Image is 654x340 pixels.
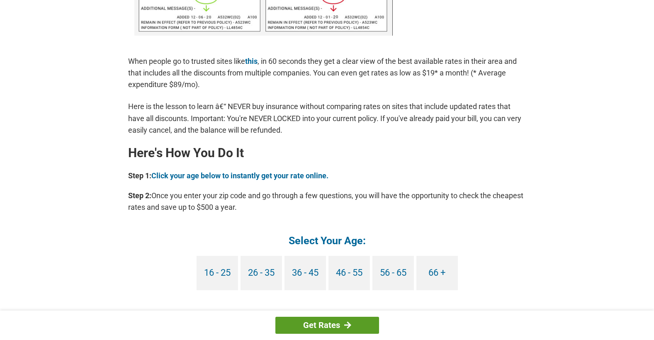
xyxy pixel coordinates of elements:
h4: Select Your Age: [128,234,526,248]
b: Step 1: [128,171,151,180]
a: 16 - 25 [197,256,238,290]
h2: Here's How You Do It [128,146,526,160]
a: 46 - 55 [328,256,370,290]
p: Here is the lesson to learn â€“ NEVER buy insurance without comparing rates on sites that include... [128,101,526,136]
a: 56 - 65 [372,256,414,290]
a: 66 + [416,256,458,290]
a: Click your age below to instantly get your rate online. [151,171,328,180]
p: When people go to trusted sites like , in 60 seconds they get a clear view of the best available ... [128,56,526,90]
a: Get Rates [275,317,379,334]
b: Step 2: [128,191,151,200]
a: this [245,57,258,66]
p: Once you enter your zip code and go through a few questions, you will have the opportunity to che... [128,190,526,213]
a: 26 - 35 [241,256,282,290]
a: 36 - 45 [284,256,326,290]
